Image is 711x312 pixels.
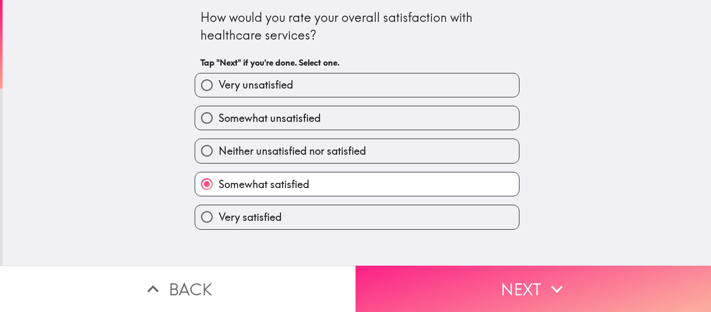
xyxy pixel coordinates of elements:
button: Very satisfied [195,205,519,229]
span: Very satisfied [219,210,282,224]
h6: Tap "Next" if you're done. Select one. [200,57,514,68]
button: Next [355,266,711,312]
div: How would you rate your overall satisfaction with healthcare services? [200,9,514,44]
button: Very unsatisfied [195,73,519,97]
button: Somewhat satisfied [195,172,519,196]
button: Neither unsatisfied nor satisfied [195,139,519,163]
span: Neither unsatisfied nor satisfied [219,144,366,158]
button: Somewhat unsatisfied [195,106,519,130]
span: Somewhat unsatisfied [219,111,321,126]
span: Somewhat satisfied [219,177,309,192]
span: Very unsatisfied [219,78,293,92]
